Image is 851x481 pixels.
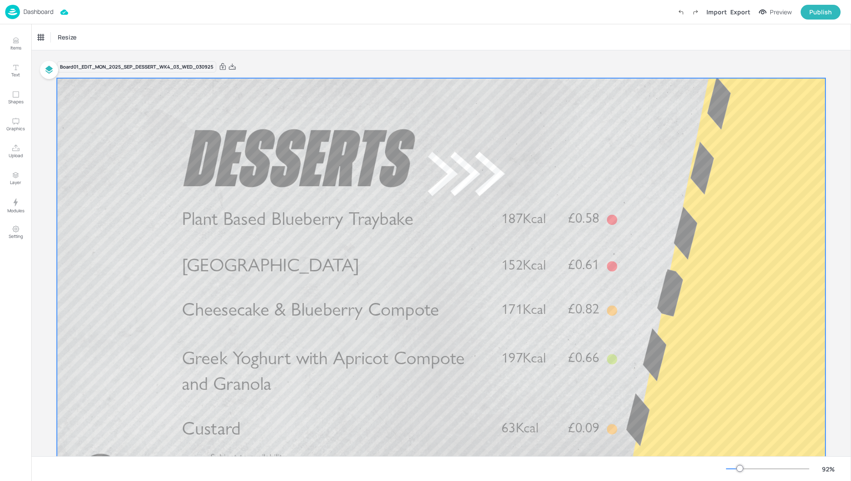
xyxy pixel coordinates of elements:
[818,465,839,474] div: 92 %
[23,9,53,15] p: Dashboard
[501,419,539,436] span: 63Kcal
[801,5,841,20] button: Publish
[568,302,600,316] span: £0.82
[182,298,439,321] span: Cheesecake & Blueberry Compote
[754,6,797,19] button: Preview
[568,421,600,435] span: £0.09
[182,347,465,395] span: Greek Yoghurt with Apricot Compote and Granola
[501,349,546,366] span: 197Kcal
[182,254,359,277] span: [GEOGRAPHIC_DATA]
[770,7,792,17] div: Preview
[501,301,546,318] span: 171Kcal
[182,207,413,230] span: Plant Based Blueberry Traybake
[5,5,20,19] img: logo-86c26b7e.jpg
[568,351,600,365] span: £0.66
[688,5,703,20] label: Redo (Ctrl + Y)
[673,5,688,20] label: Undo (Ctrl + Z)
[568,211,600,225] span: £0.58
[182,417,241,439] span: Custard
[56,33,78,42] span: Resize
[501,257,546,273] span: 152Kcal
[730,7,750,16] div: Export
[809,7,832,17] div: Publish
[57,61,216,73] div: Board 01_EDIT_MON_2025_SEP_DESSERT_WK4_03_WED_030925
[568,257,600,271] span: £0.61
[501,210,546,227] span: 187Kcal
[706,7,727,16] div: Import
